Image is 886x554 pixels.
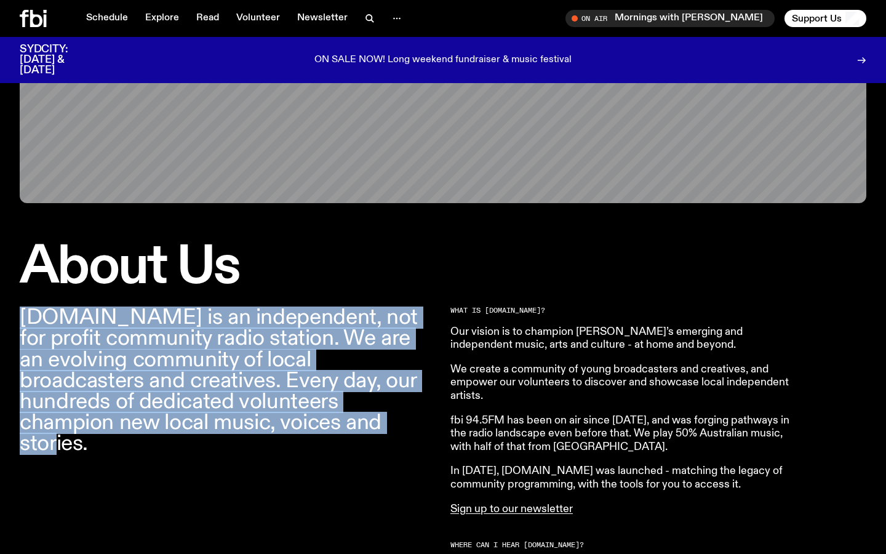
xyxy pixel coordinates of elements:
h1: About Us [20,243,436,292]
a: Volunteer [229,10,287,27]
a: Read [189,10,226,27]
a: Explore [138,10,186,27]
p: We create a community of young broadcasters and creatives, and empower our volunteers to discover... [450,363,805,403]
a: Schedule [79,10,135,27]
h2: Where can I hear [DOMAIN_NAME]? [450,542,805,548]
p: In [DATE], [DOMAIN_NAME] was launched - matching the legacy of community programming, with the to... [450,465,805,491]
button: Support Us [784,10,866,27]
a: Sign up to our newsletter [450,504,573,515]
a: Newsletter [290,10,355,27]
button: On AirMornings with [PERSON_NAME] / [US_STATE][PERSON_NAME] Interview [565,10,775,27]
h2: What is [DOMAIN_NAME]? [450,307,805,314]
p: Our vision is to champion [PERSON_NAME]’s emerging and independent music, arts and culture - at h... [450,326,805,352]
p: [DOMAIN_NAME] is an independent, not for profit community radio station. We are an evolving commu... [20,307,436,454]
h3: SYDCITY: [DATE] & [DATE] [20,44,98,76]
span: Support Us [792,13,842,24]
p: fbi 94.5FM has been on air since [DATE], and was forging pathways in the radio landscape even bef... [450,414,805,454]
p: ON SALE NOW! Long weekend fundraiser & music festival [314,55,572,66]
